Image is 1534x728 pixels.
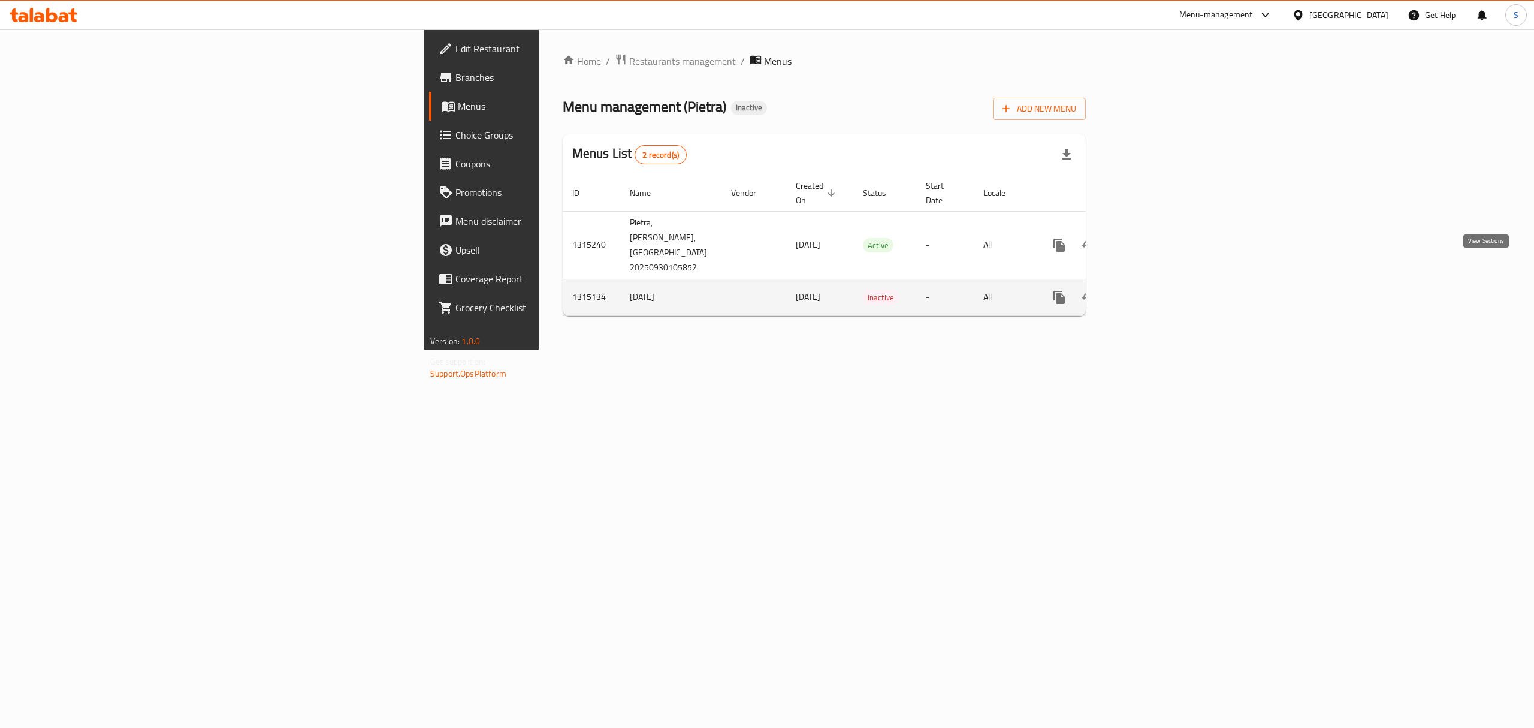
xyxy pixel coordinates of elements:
span: Get support on: [430,354,485,369]
span: Branches [455,70,671,85]
span: Restaurants management [629,54,736,68]
span: 1.0.0 [461,333,480,349]
span: Menus [458,99,671,113]
span: Created On [796,179,839,207]
div: Inactive [863,290,899,305]
span: Inactive [863,291,899,305]
a: Grocery Checklist [429,293,681,322]
span: Vendor [731,186,772,200]
span: Choice Groups [455,128,671,142]
td: All [974,211,1035,279]
span: Edit Restaurant [455,41,671,56]
span: 2 record(s) [635,149,686,161]
span: Menu management ( Pietra ) [563,93,726,120]
span: Status [863,186,902,200]
div: Active [863,238,893,252]
span: S [1514,8,1518,22]
button: Change Status [1074,231,1103,260]
a: Menus [429,92,681,121]
h2: Menus List [572,145,687,164]
span: Coupons [455,157,671,171]
button: more [1045,283,1074,312]
a: Promotions [429,178,681,207]
div: Menu-management [1179,8,1253,22]
a: Edit Restaurant [429,34,681,63]
span: Menu disclaimer [455,214,671,228]
span: Inactive [731,103,767,113]
span: [DATE] [796,237,820,252]
button: Add New Menu [993,98,1086,120]
button: Change Status [1074,283,1103,312]
td: All [974,279,1035,315]
div: Total records count [635,145,687,164]
span: ID [572,186,595,200]
li: / [741,54,745,68]
span: Start Date [926,179,959,207]
a: Choice Groups [429,121,681,149]
span: Active [863,239,893,252]
a: Upsell [429,236,681,264]
div: [GEOGRAPHIC_DATA] [1309,8,1388,22]
a: Menu disclaimer [429,207,681,236]
span: Upsell [455,243,671,257]
a: Coverage Report [429,264,681,293]
span: Locale [983,186,1021,200]
a: Coupons [429,149,681,178]
span: Grocery Checklist [455,300,671,315]
a: Support.OpsPlatform [430,366,506,381]
td: - [916,279,974,315]
a: Branches [429,63,681,92]
span: [DATE] [796,289,820,305]
span: Coverage Report [455,272,671,286]
td: - [916,211,974,279]
button: more [1045,231,1074,260]
span: Add New Menu [1002,101,1076,116]
table: enhanced table [563,175,1170,316]
span: Promotions [455,185,671,200]
span: Version: [430,333,460,349]
span: Menus [764,54,792,68]
div: Export file [1052,140,1081,169]
th: Actions [1035,175,1170,212]
nav: breadcrumb [563,53,1086,69]
span: Name [630,186,666,200]
div: Inactive [731,101,767,115]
